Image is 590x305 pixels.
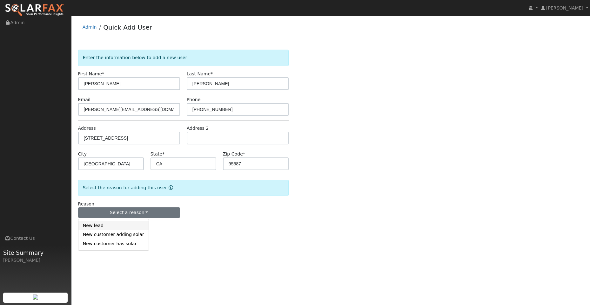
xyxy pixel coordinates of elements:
label: Zip Code [223,151,245,157]
div: [PERSON_NAME] [3,257,68,264]
div: Select the reason for adding this user [78,180,289,196]
label: Phone [187,96,201,103]
label: State [151,151,164,157]
div: Enter the information below to add a new user [78,50,289,66]
a: New customer adding solar [78,230,149,239]
label: Address 2 [187,125,209,132]
a: Quick Add User [103,24,152,31]
span: [PERSON_NAME] [546,5,583,10]
span: Required [243,151,245,156]
button: Select a reason [78,207,180,218]
label: Reason [78,201,94,207]
span: Site Summary [3,248,68,257]
img: SolarFax [5,3,64,17]
span: Required [162,151,164,156]
label: City [78,151,87,157]
a: New customer has solar [78,239,149,248]
label: Email [78,96,91,103]
a: Reason for new user [167,185,173,190]
img: retrieve [33,295,38,300]
span: Required [102,71,104,76]
label: Address [78,125,96,132]
a: Admin [83,24,97,30]
label: Last Name [187,71,213,77]
label: First Name [78,71,104,77]
a: New lead [78,221,149,230]
span: Required [211,71,213,76]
